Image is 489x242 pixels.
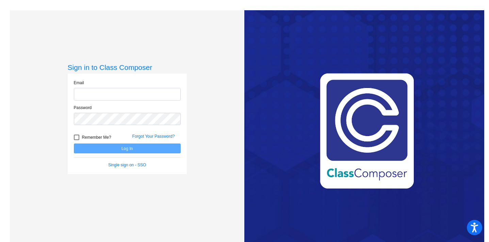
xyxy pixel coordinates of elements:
[68,63,187,72] h3: Sign in to Class Composer
[74,80,84,86] label: Email
[132,134,175,139] a: Forgot Your Password?
[74,105,92,111] label: Password
[108,163,146,167] a: Single sign on - SSO
[74,143,181,153] button: Log In
[82,133,111,141] span: Remember Me?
